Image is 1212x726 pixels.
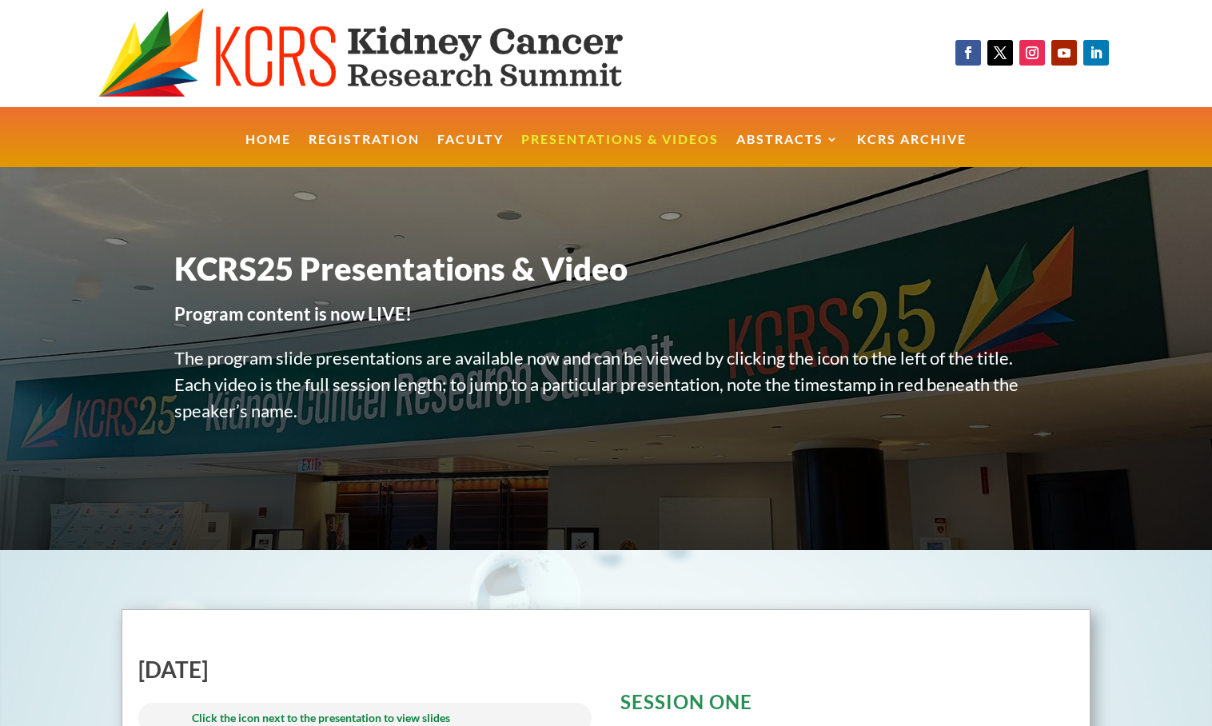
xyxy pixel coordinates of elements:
[1083,40,1109,66] a: Follow on LinkedIn
[174,345,1038,441] p: The program slide presentations are available now and can be viewed by clicking the icon to the l...
[98,8,688,99] img: KCRS generic logo wide
[174,303,412,325] strong: Program content is now LIVE!
[192,711,450,724] span: Click the icon next to the presentation to view slides
[174,249,628,288] span: KCRS25 Presentations & Video
[309,134,420,168] a: Registration
[736,134,839,168] a: Abstracts
[521,134,719,168] a: Presentations & Videos
[245,134,291,168] a: Home
[857,134,967,168] a: KCRS Archive
[987,40,1013,66] a: Follow on X
[437,134,504,168] a: Faculty
[955,40,981,66] a: Follow on Facebook
[1051,40,1077,66] a: Follow on Youtube
[138,658,592,688] h2: [DATE]
[1019,40,1045,66] a: Follow on Instagram
[620,692,1074,720] h3: SESSION ONE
